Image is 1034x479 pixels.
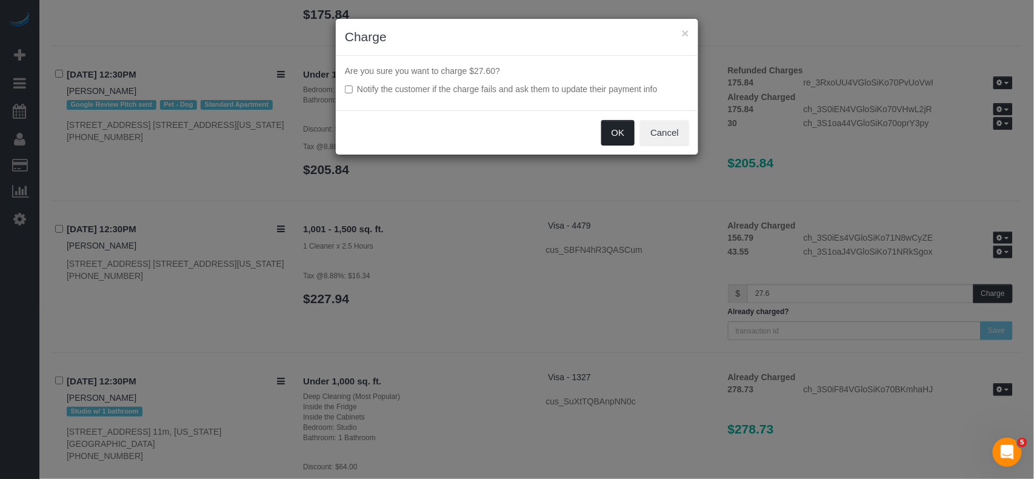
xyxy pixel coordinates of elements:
iframe: Intercom live chat [993,438,1022,467]
input: Notify the customer if the charge fails and ask them to update their payment info [345,85,353,93]
h3: Charge [345,28,689,46]
button: OK [601,120,635,146]
button: × [682,27,689,39]
div: Are you sure you want to charge $27.60? [336,56,698,110]
span: 5 [1018,438,1027,447]
label: Notify the customer if the charge fails and ask them to update their payment info [345,83,689,95]
button: Cancel [640,120,689,146]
